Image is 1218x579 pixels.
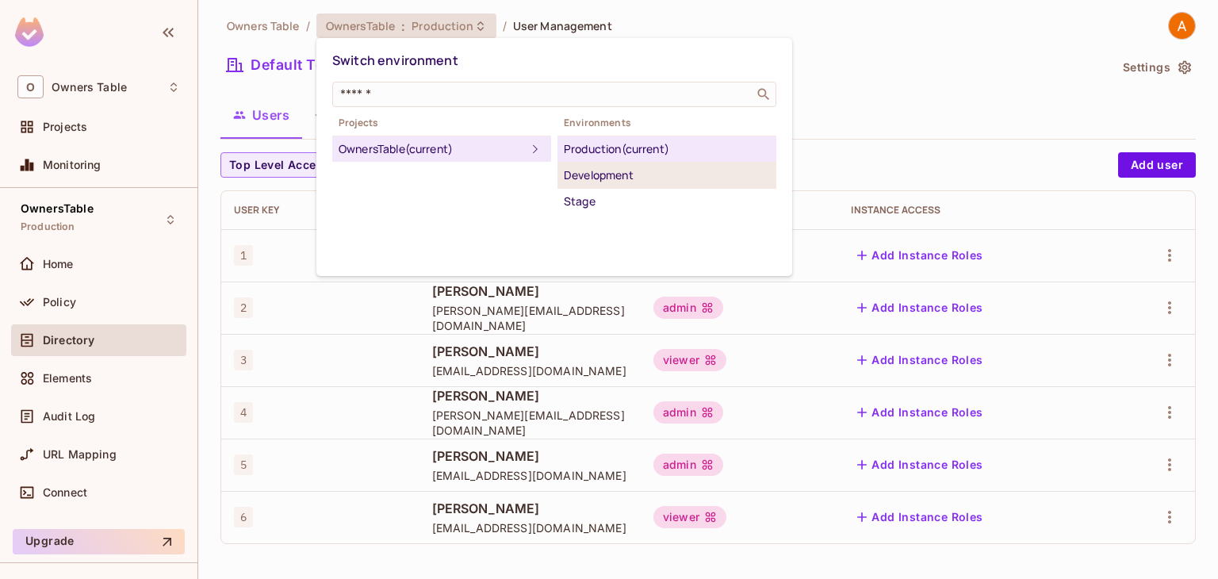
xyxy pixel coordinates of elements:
div: Stage [564,192,770,211]
div: Development [564,166,770,185]
div: OwnersTable (current) [339,140,526,159]
span: Environments [557,117,776,129]
div: Production (current) [564,140,770,159]
span: Switch environment [332,52,458,69]
span: Projects [332,117,551,129]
